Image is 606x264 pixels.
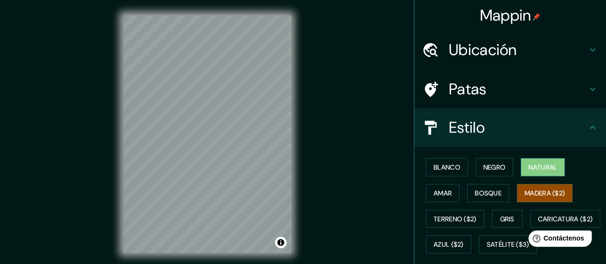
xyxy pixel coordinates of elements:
button: Bosque [467,184,509,202]
button: Caricatura ($2) [530,210,601,228]
font: Madera ($2) [525,189,565,197]
button: Blanco [426,158,468,176]
button: Terreno ($2) [426,210,484,228]
div: Estilo [414,108,606,147]
font: Gris [500,215,515,223]
button: Madera ($2) [517,184,572,202]
iframe: Lanzador de widgets de ayuda [521,227,595,253]
font: Mappin [480,5,531,25]
button: Azul ($2) [426,235,471,253]
font: Terreno ($2) [434,215,477,223]
button: Satélite ($3) [479,235,537,253]
div: Patas [414,70,606,108]
button: Negro [476,158,514,176]
canvas: Mapa [123,15,291,253]
font: Blanco [434,163,460,172]
font: Amar [434,189,452,197]
font: Azul ($2) [434,241,464,249]
font: Patas [449,79,487,99]
button: Amar [426,184,459,202]
font: Estilo [449,117,485,138]
font: Natural [528,163,557,172]
font: Satélite ($3) [487,241,529,249]
div: Ubicación [414,31,606,69]
button: Activar o desactivar atribución [275,237,286,248]
font: Bosque [475,189,502,197]
button: Gris [492,210,523,228]
font: Caricatura ($2) [538,215,593,223]
font: Ubicación [449,40,517,60]
button: Natural [521,158,565,176]
font: Negro [483,163,506,172]
img: pin-icon.png [533,13,540,21]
